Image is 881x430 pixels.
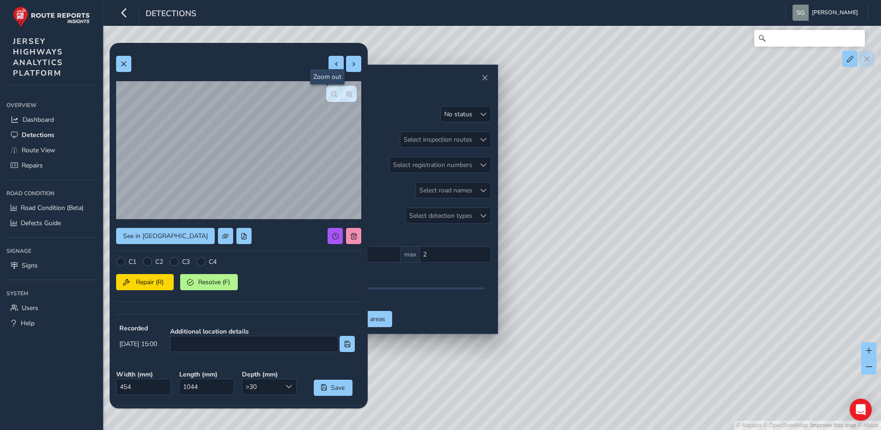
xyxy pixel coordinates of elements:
[180,274,238,290] button: Resolve (F)
[21,219,61,227] span: Defects Guide
[6,200,96,215] a: Road Condition (Beta)
[179,370,236,379] strong: Length ( mm )
[6,258,96,273] a: Signs
[6,143,96,158] a: Route View
[6,316,96,331] a: Help
[23,115,54,124] span: Dashboard
[406,208,476,223] div: Select detection types
[22,131,54,139] span: Detections
[22,304,38,312] span: Users
[182,257,190,266] label: C3
[119,340,157,348] span: [DATE] 15:00
[311,84,491,100] h2: Filters
[197,278,231,287] span: Resolve (F)
[116,370,173,379] strong: Width ( mm )
[6,186,96,200] div: Road Condition
[6,158,96,173] a: Repairs
[22,261,38,270] span: Signs
[129,257,136,266] label: C1
[419,246,491,263] input: 0
[155,257,163,266] label: C2
[116,228,215,244] button: See in Route View
[6,244,96,258] div: Signage
[22,161,43,170] span: Repairs
[793,5,861,21] button: [PERSON_NAME]
[444,110,472,119] div: No status
[6,98,96,112] div: Overview
[754,30,865,47] input: Search
[133,278,167,287] span: Repair (R)
[123,232,208,240] span: See in [GEOGRAPHIC_DATA]
[793,5,809,21] img: diamond-layout
[6,300,96,316] a: Users
[812,5,858,21] span: [PERSON_NAME]
[318,293,485,301] div: 0
[6,127,96,143] a: Detections
[13,36,63,78] span: JERSEY HIGHWAYS ANALYTICS PLATFORM
[146,8,196,21] span: Detections
[478,72,491,84] button: Close
[416,183,476,198] div: Select road names
[13,6,90,27] img: rr logo
[209,257,217,266] label: C4
[314,380,352,396] button: Save
[6,112,96,127] a: Dashboard
[401,246,419,263] span: max
[21,203,83,212] span: Road Condition (Beta)
[330,383,346,392] span: Save
[170,327,355,336] strong: Additional location details
[400,132,476,147] div: Select inspection routes
[242,370,299,379] strong: Depth ( mm )
[22,146,55,155] span: Route View
[6,287,96,300] div: System
[850,399,872,421] div: Open Intercom Messenger
[21,319,35,328] span: Help
[6,215,96,231] a: Defects Guide
[119,324,157,333] strong: Recorded
[242,379,281,394] span: >30
[390,157,476,173] div: Select registration numbers
[116,274,174,290] button: Repair (R)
